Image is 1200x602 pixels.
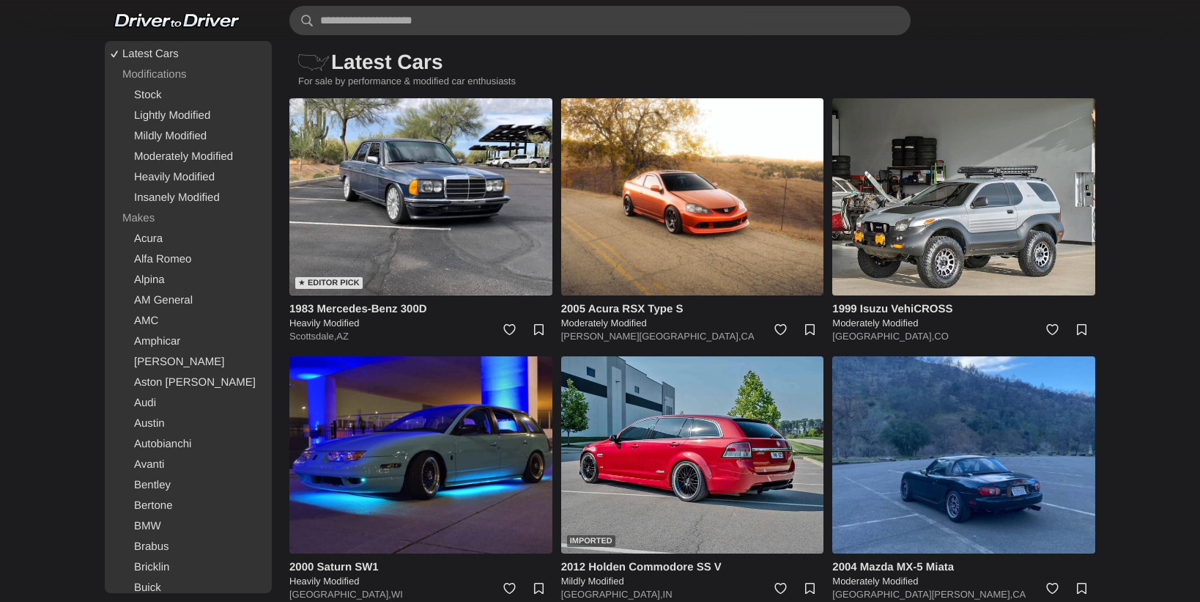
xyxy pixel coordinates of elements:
h4: 1999 Isuzu VehiCROSS [832,301,1095,317]
a: [GEOGRAPHIC_DATA], [832,331,934,342]
a: Alfa Romeo [108,249,269,270]
a: [GEOGRAPHIC_DATA][PERSON_NAME], [832,589,1012,600]
img: scanner-usa-js.svg [298,54,329,71]
h5: Heavily Modified [289,317,552,330]
a: Imported [561,356,824,554]
a: Stock [108,85,269,106]
a: Austin [108,414,269,434]
h4: 2004 Mazda MX-5 Miata [832,559,1095,575]
a: Audi [108,393,269,414]
a: Acura [108,229,269,249]
a: AM General [108,290,269,311]
a: Bricklin [108,557,269,578]
a: [GEOGRAPHIC_DATA], [289,589,391,600]
h5: Heavily Modified [289,575,552,588]
a: Mildly Modified [108,126,269,147]
a: Autobianchi [108,434,269,455]
a: WI [391,589,403,600]
a: 1999 Isuzu VehiCROSS Moderately Modified [832,301,1095,330]
h5: Mildly Modified [561,575,824,588]
a: 1983 Mercedes-Benz 300D Heavily Modified [289,301,552,330]
img: 2012 Holden Commodore SS V for sale [561,356,824,554]
a: CO [934,331,949,342]
div: Imported [567,535,615,547]
a: [PERSON_NAME][GEOGRAPHIC_DATA], [561,331,741,342]
a: [GEOGRAPHIC_DATA], [561,589,663,600]
div: Makes [108,208,269,229]
a: AMC [108,311,269,331]
a: IN [663,589,673,600]
p: For sale by performance & modified car enthusiasts [289,75,1095,98]
a: 2005 Acura RSX Type S Moderately Modified [561,301,824,330]
a: Alpina [108,270,269,290]
a: Aston [PERSON_NAME] [108,372,269,393]
a: Bertone [108,496,269,516]
a: 2004 Mazda MX-5 Miata Moderately Modified [832,559,1095,588]
h1: Latest Cars [289,41,1081,84]
a: Scottsdale, [289,331,336,342]
a: Bentley [108,475,269,496]
a: Insanely Modified [108,188,269,208]
img: 2004 Mazda MX-5 Miata for sale [832,356,1095,554]
h5: Moderately Modified [832,317,1095,330]
a: Brabus [108,537,269,557]
div: ★ Editor Pick [295,277,363,289]
h4: 2005 Acura RSX Type S [561,301,824,317]
div: Modifications [108,65,269,85]
h4: 2000 Saturn SW1 [289,559,552,575]
h4: 2012 Holden Commodore SS V [561,559,824,575]
a: AZ [336,331,349,342]
a: ★ Editor Pick [289,98,552,296]
h4: 1983 Mercedes-Benz 300D [289,301,552,317]
img: 1983 Mercedes-Benz 300D for sale [289,98,552,296]
a: [PERSON_NAME] [108,352,269,372]
img: 1999 Isuzu VehiCROSS for sale [832,98,1095,296]
a: 2000 Saturn SW1 Heavily Modified [289,559,552,588]
img: 2000 Saturn SW1 for sale [289,356,552,554]
a: BMW [108,516,269,537]
a: Moderately Modified [108,147,269,167]
a: CA [741,331,755,342]
a: Latest Cars [108,44,269,65]
a: Amphicar [108,331,269,352]
a: Heavily Modified [108,167,269,188]
h5: Moderately Modified [832,575,1095,588]
a: Lightly Modified [108,106,269,126]
a: CA [1012,589,1026,600]
a: Buick [108,578,269,598]
a: 2012 Holden Commodore SS V Mildly Modified [561,559,824,588]
a: Avanti [108,455,269,475]
img: 2005 Acura RSX Type S for sale [561,98,824,296]
h5: Moderately Modified [561,317,824,330]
